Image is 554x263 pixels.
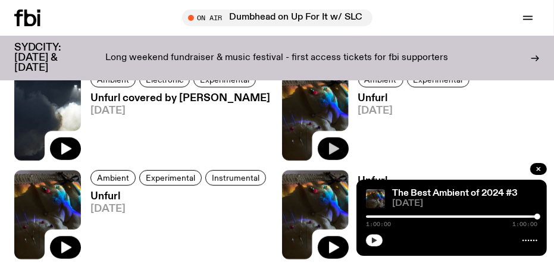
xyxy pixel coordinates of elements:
[14,43,90,73] h3: SYDCITY: [DATE] & [DATE]
[90,170,136,186] a: Ambient
[205,170,266,186] a: Instrumental
[90,204,270,214] span: [DATE]
[282,72,349,161] img: A piece of fabric is pierced by sewing pins with different coloured heads, a rainbow light is cas...
[81,93,270,161] a: Unfurl covered by [PERSON_NAME][DATE]
[358,93,473,104] h3: Unfurl
[182,10,373,26] button: On AirDumbhead on Up For It w/ SLC
[282,170,349,259] img: A piece of fabric is pierced by sewing pins with different coloured heads, a rainbow light is cas...
[90,106,270,116] span: [DATE]
[212,174,259,183] span: Instrumental
[366,189,385,208] img: A piece of fabric is pierced by sewing pins with different coloured heads, a rainbow light is cas...
[106,53,449,64] p: Long weekend fundraiser & music festival - first access tickets for fbi supporters
[81,192,270,259] a: Unfurl[DATE]
[146,174,195,183] span: Experimental
[97,174,129,183] span: Ambient
[90,192,270,202] h3: Unfurl
[512,221,537,227] span: 1:00:00
[358,106,473,116] span: [DATE]
[392,189,518,198] a: The Best Ambient of 2024 #3
[392,199,537,208] span: [DATE]
[349,93,473,161] a: Unfurl[DATE]
[139,170,202,186] a: Experimental
[366,221,391,227] span: 1:00:00
[14,170,81,259] img: A piece of fabric is pierced by sewing pins with different coloured heads, a rainbow light is cas...
[358,176,393,186] h3: Unfurl
[90,93,270,104] h3: Unfurl covered by [PERSON_NAME]
[349,176,393,259] a: Unfurl[DATE]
